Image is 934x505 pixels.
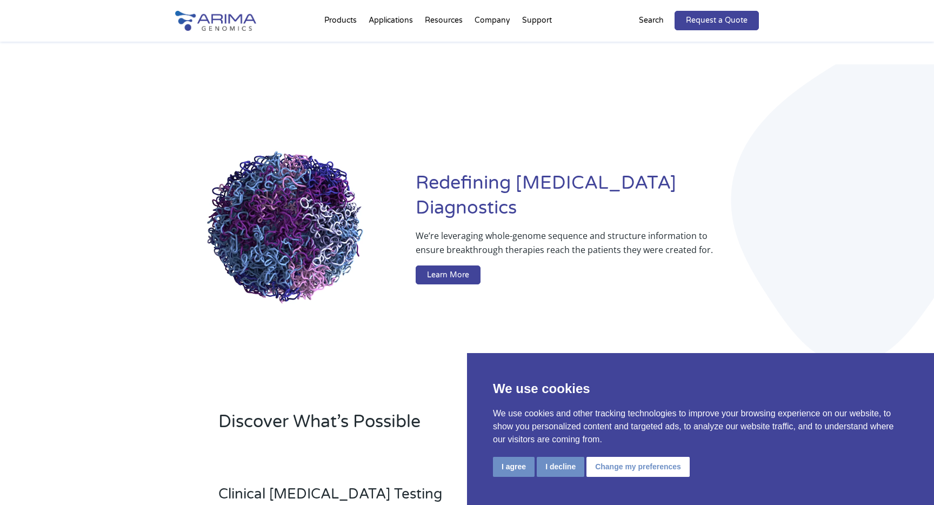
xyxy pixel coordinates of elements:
p: We use cookies and other tracking technologies to improve your browsing experience on our website... [493,407,908,446]
button: I decline [537,457,584,477]
img: Arima-Genomics-logo [175,11,256,31]
p: We’re leveraging whole-genome sequence and structure information to ensure breakthrough therapies... [416,229,716,265]
h1: Redefining [MEDICAL_DATA] Diagnostics [416,171,759,229]
p: Search [639,14,664,28]
button: I agree [493,457,535,477]
a: Request a Quote [675,11,759,30]
a: Learn More [416,265,481,285]
h2: Discover What’s Possible [218,410,605,442]
button: Change my preferences [586,457,690,477]
p: We use cookies [493,379,908,398]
